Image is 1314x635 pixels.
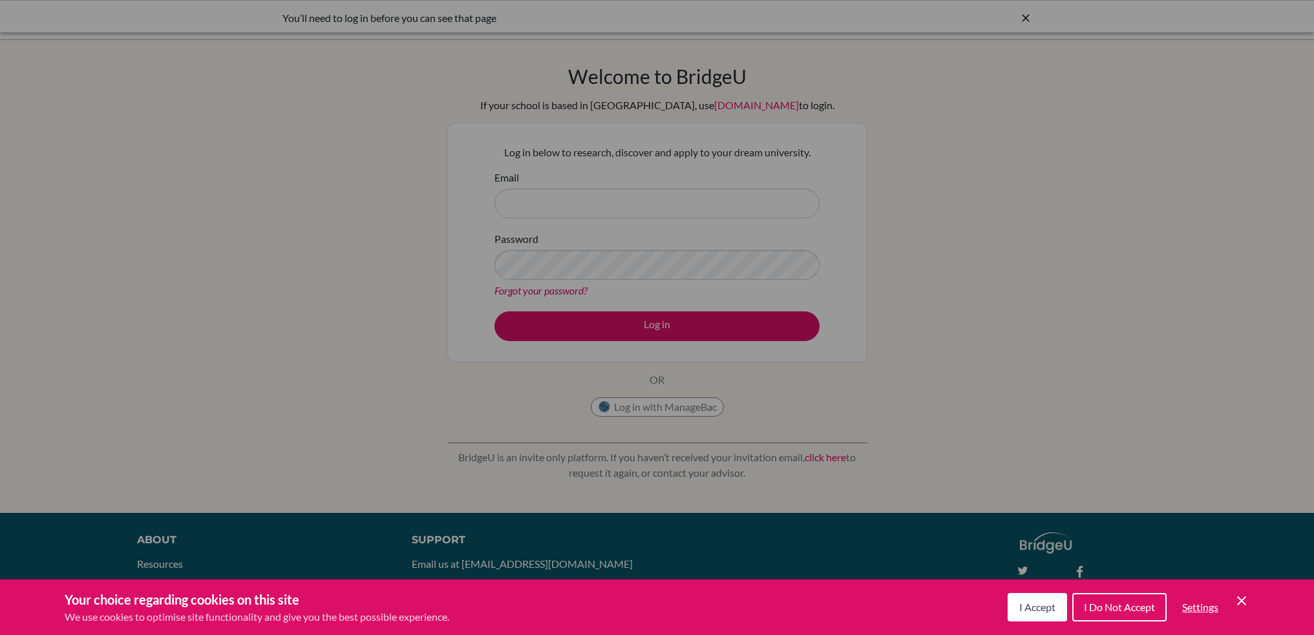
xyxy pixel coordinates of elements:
span: Settings [1182,601,1218,613]
p: We use cookies to optimise site functionality and give you the best possible experience. [65,609,449,625]
button: I Do Not Accept [1072,593,1167,621]
span: I Do Not Accept [1084,601,1155,613]
button: I Accept [1008,593,1067,621]
button: Settings [1172,594,1229,620]
button: Save and close [1234,593,1249,609]
h3: Your choice regarding cookies on this site [65,590,449,609]
span: I Accept [1019,601,1055,613]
